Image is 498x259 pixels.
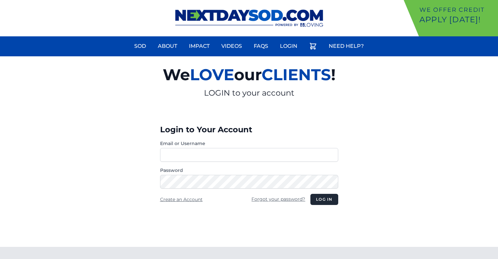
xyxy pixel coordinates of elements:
label: Email or Username [160,140,338,147]
h3: Login to Your Account [160,124,338,135]
a: Sod [130,38,150,54]
button: Log in [310,194,338,205]
span: CLIENTS [262,65,331,84]
p: We offer Credit [419,5,495,14]
a: Impact [185,38,213,54]
a: About [154,38,181,54]
a: Need Help? [325,38,368,54]
span: LOVE [190,65,234,84]
a: FAQs [250,38,272,54]
p: Apply [DATE]! [419,14,495,25]
a: Forgot your password? [251,196,305,202]
a: Create an Account [160,196,203,202]
label: Password [160,167,338,174]
h2: We our ! [87,62,412,88]
a: Videos [217,38,246,54]
p: LOGIN to your account [87,88,412,98]
a: Login [276,38,301,54]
